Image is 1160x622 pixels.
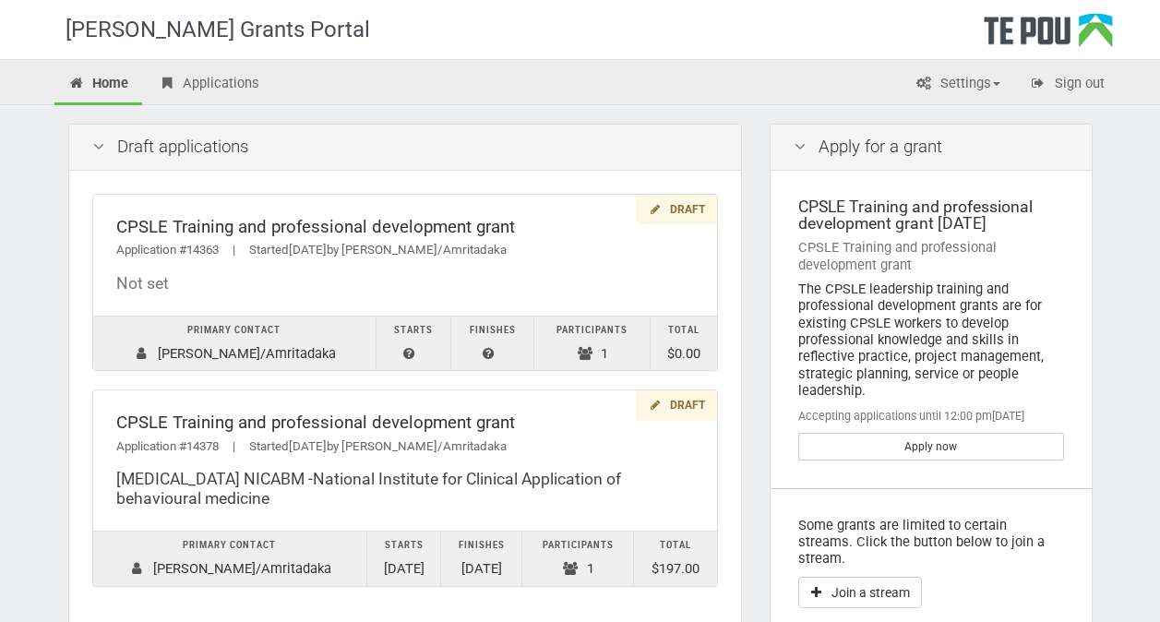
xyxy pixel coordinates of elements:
div: [MEDICAL_DATA] NICABM -National Institute for Clinical Application of behavioural medicine [116,470,694,508]
td: [DATE] [441,532,522,586]
span: [DATE] [289,243,327,257]
a: Settings [902,65,1014,105]
div: Primary contact [102,321,367,341]
td: $0.00 [650,317,716,371]
div: CPSLE Training and professional development grant [116,413,694,433]
div: Accepting applications until 12:00 pm[DATE] [798,408,1064,425]
span: | [219,243,249,257]
a: Sign out [1016,65,1118,105]
a: Applications [144,65,273,105]
div: Application #14378 Started by [PERSON_NAME]/Amritadaka [116,437,694,457]
a: Apply now [798,433,1064,461]
div: Primary contact [102,536,358,556]
td: [DATE] [367,532,441,586]
td: 1 [534,317,650,371]
td: [PERSON_NAME]/Amritadaka [93,532,367,586]
div: CPSLE Training and professional development grant [798,239,1064,273]
div: Application #14363 Started by [PERSON_NAME]/Amritadaka [116,241,694,260]
a: Home [54,65,143,105]
div: CPSLE Training and professional development grant [DATE] [798,198,1064,233]
div: Te Pou Logo [984,13,1113,59]
div: The CPSLE leadership training and professional development grants are for existing CPSLE workers ... [798,281,1064,399]
div: Starts [377,536,431,556]
div: Finishes [450,536,512,556]
button: Join a stream [798,577,922,608]
p: Some grants are limited to certain streams. Click the button below to join a stream. [798,517,1064,568]
div: Total [643,536,707,556]
div: Starts [386,321,441,341]
div: Participants [544,321,640,341]
span: | [219,439,249,453]
div: Draft [636,390,716,421]
td: $197.00 [634,532,717,586]
div: Not set [116,274,694,293]
div: Draft applications [69,125,741,171]
div: CPSLE Training and professional development grant [116,218,694,237]
td: [PERSON_NAME]/Amritadaka [93,317,377,371]
span: [DATE] [289,439,327,453]
div: Total [660,321,708,341]
div: Apply for a grant [771,125,1092,171]
div: Participants [532,536,624,556]
td: 1 [522,532,634,586]
div: Finishes [460,321,525,341]
div: Draft [636,195,716,225]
